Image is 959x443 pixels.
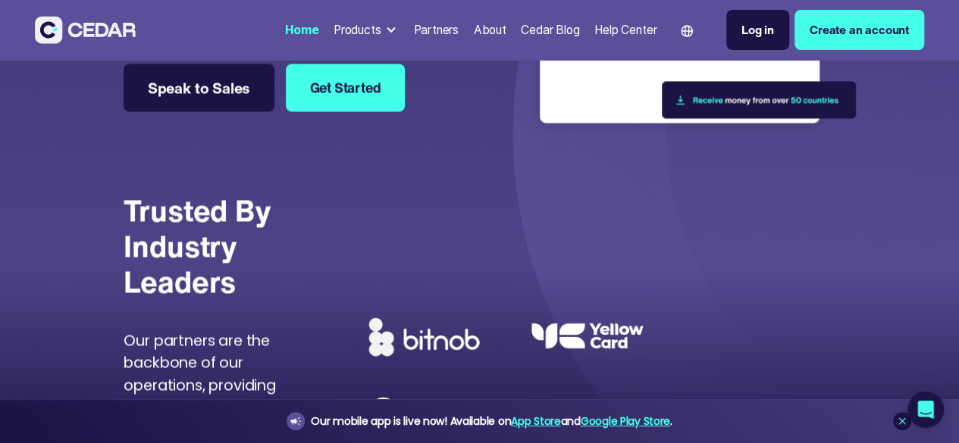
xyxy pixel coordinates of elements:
[124,193,328,300] div: Trusted by Industry Leaders
[907,392,944,428] div: Open Intercom Messenger
[285,21,318,39] div: Home
[474,21,506,39] div: About
[794,10,924,50] a: Create an account
[594,21,657,39] div: Help Center
[741,21,774,39] div: Log in
[413,21,459,39] div: Partners
[511,413,560,429] a: App Store
[726,10,789,50] a: Log in
[581,413,670,429] a: Google Play Store
[408,14,465,46] a: Partners
[124,64,274,111] a: Speak to Sales
[468,14,512,46] a: About
[311,412,672,431] div: Our mobile app is live now! Available on and .
[290,415,302,427] img: announcement
[334,21,381,39] div: Products
[286,64,405,111] a: Get Started
[588,14,663,46] a: Help Center
[515,14,585,46] a: Cedar Blog
[279,14,324,46] a: Home
[328,15,405,45] div: Products
[521,21,579,39] div: Cedar Blog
